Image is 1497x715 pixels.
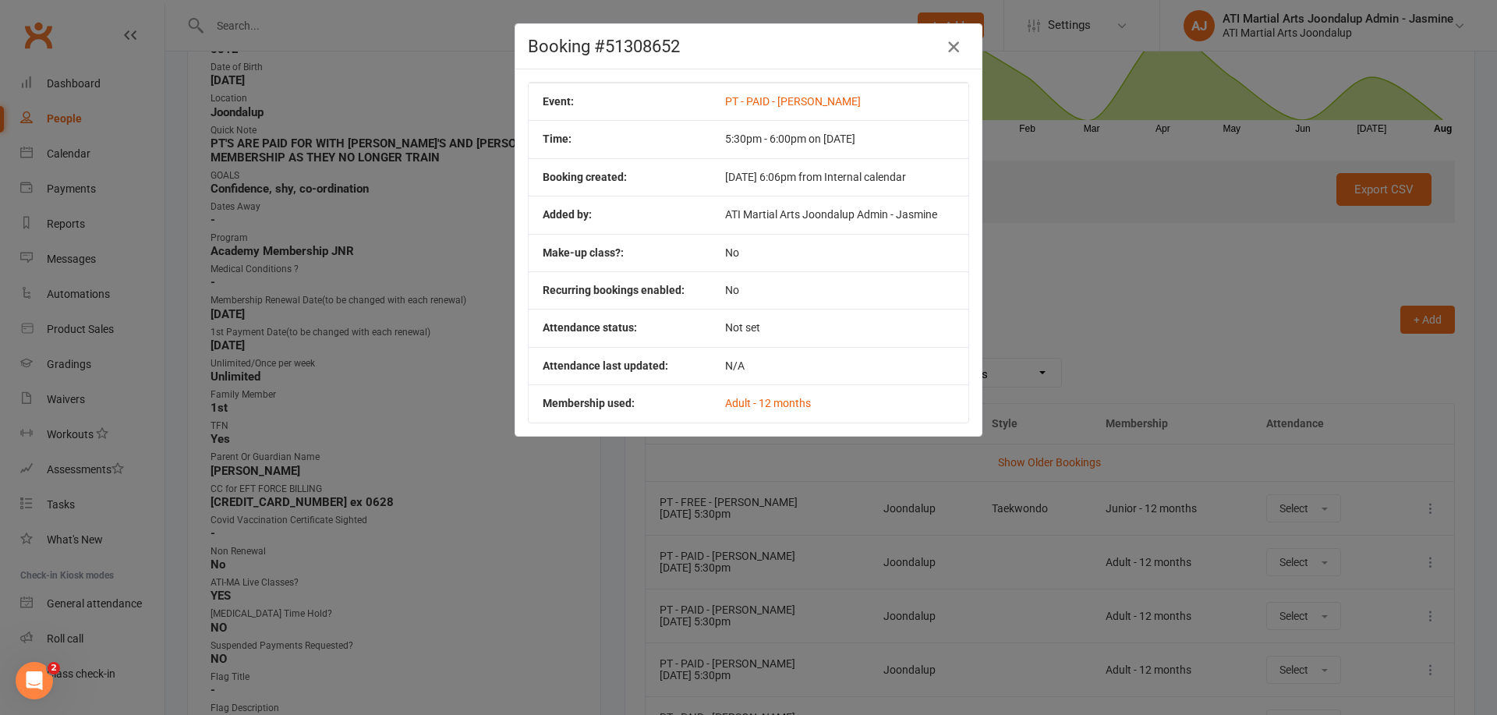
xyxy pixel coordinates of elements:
a: PT - PAID - [PERSON_NAME] [725,95,861,108]
td: Not set [711,309,968,346]
td: No [711,271,968,309]
b: Recurring bookings enabled: [543,284,685,296]
button: Close [941,34,966,59]
iframe: Intercom live chat [16,662,53,699]
b: Attendance status: [543,321,637,334]
b: Membership used: [543,397,635,409]
b: Booking created: [543,171,627,183]
span: 2 [48,662,60,674]
b: Event: [543,95,574,108]
td: ATI Martial Arts Joondalup Admin - Jasmine [711,196,968,233]
b: Time: [543,133,572,145]
b: Attendance last updated: [543,359,668,372]
b: Make-up class?: [543,246,624,259]
b: Added by: [543,208,592,221]
span: N/A [725,359,745,372]
h4: Booking #51308652 [528,37,969,56]
td: No [711,234,968,271]
td: [DATE] 6:06pm from Internal calendar [711,158,968,196]
td: 5:30pm - 6:00pm on [DATE] [711,120,968,158]
a: Adult - 12 months [725,397,811,409]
